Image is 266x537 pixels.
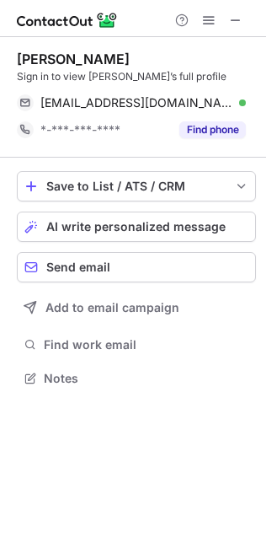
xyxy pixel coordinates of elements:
[17,333,256,357] button: Find work email
[17,252,256,282] button: Send email
[44,337,249,352] span: Find work email
[46,180,226,193] div: Save to List / ATS / CRM
[17,51,130,67] div: [PERSON_NAME]
[17,10,118,30] img: ContactOut v5.3.10
[46,260,110,274] span: Send email
[46,220,226,234] span: AI write personalized message
[17,293,256,323] button: Add to email campaign
[17,69,256,84] div: Sign in to view [PERSON_NAME]’s full profile
[44,371,249,386] span: Notes
[40,95,233,110] span: [EMAIL_ADDRESS][DOMAIN_NAME]
[17,367,256,390] button: Notes
[45,301,179,314] span: Add to email campaign
[179,121,246,138] button: Reveal Button
[17,212,256,242] button: AI write personalized message
[17,171,256,201] button: save-profile-one-click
